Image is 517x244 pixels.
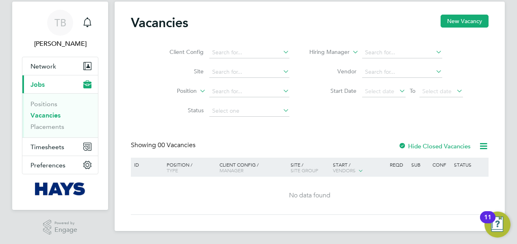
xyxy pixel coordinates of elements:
nav: Main navigation [12,2,108,210]
label: Site [157,68,204,75]
label: Vendor [310,68,356,75]
span: Jobs [30,81,45,88]
label: Client Config [157,48,204,56]
button: Timesheets [22,138,98,156]
span: Network [30,62,56,70]
span: Engage [54,227,77,233]
button: Open Resource Center, 11 new notifications [484,212,510,238]
span: Select date [365,88,394,95]
a: Powered byEngage [43,220,78,235]
span: TB [54,17,66,28]
div: No data found [132,191,487,200]
div: Reqd [388,158,409,171]
h2: Vacancies [131,15,188,31]
a: Vacancies [30,111,61,119]
img: hays-logo-retina.png [35,182,86,195]
input: Search for... [362,47,442,58]
label: Hide Closed Vacancies [398,142,471,150]
a: Positions [30,100,57,108]
div: Start / [331,158,388,178]
label: Position [150,87,197,95]
button: Jobs [22,75,98,93]
button: New Vacancy [441,15,489,28]
input: Search for... [209,47,289,58]
span: Preferences [30,161,65,169]
div: 11 [484,217,491,228]
input: Search for... [209,66,289,78]
span: Select date [422,88,452,95]
a: Go to home page [22,182,98,195]
span: 00 Vacancies [158,141,196,149]
span: Type [167,167,178,173]
a: Placements [30,123,64,131]
button: Preferences [22,156,98,174]
label: Hiring Manager [303,48,350,56]
input: Search for... [362,66,442,78]
span: To [407,86,418,96]
label: Status [157,107,204,114]
div: Conf [430,158,452,171]
div: ID [132,158,161,171]
div: Jobs [22,93,98,137]
span: Timesheets [30,143,64,151]
div: Showing [131,141,197,150]
div: Position / [161,158,217,177]
div: Status [452,158,487,171]
button: Network [22,57,98,75]
a: TB[PERSON_NAME] [22,10,98,49]
span: Powered by [54,220,77,227]
div: Sub [409,158,430,171]
span: Terri Baron-Bell [22,39,98,49]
